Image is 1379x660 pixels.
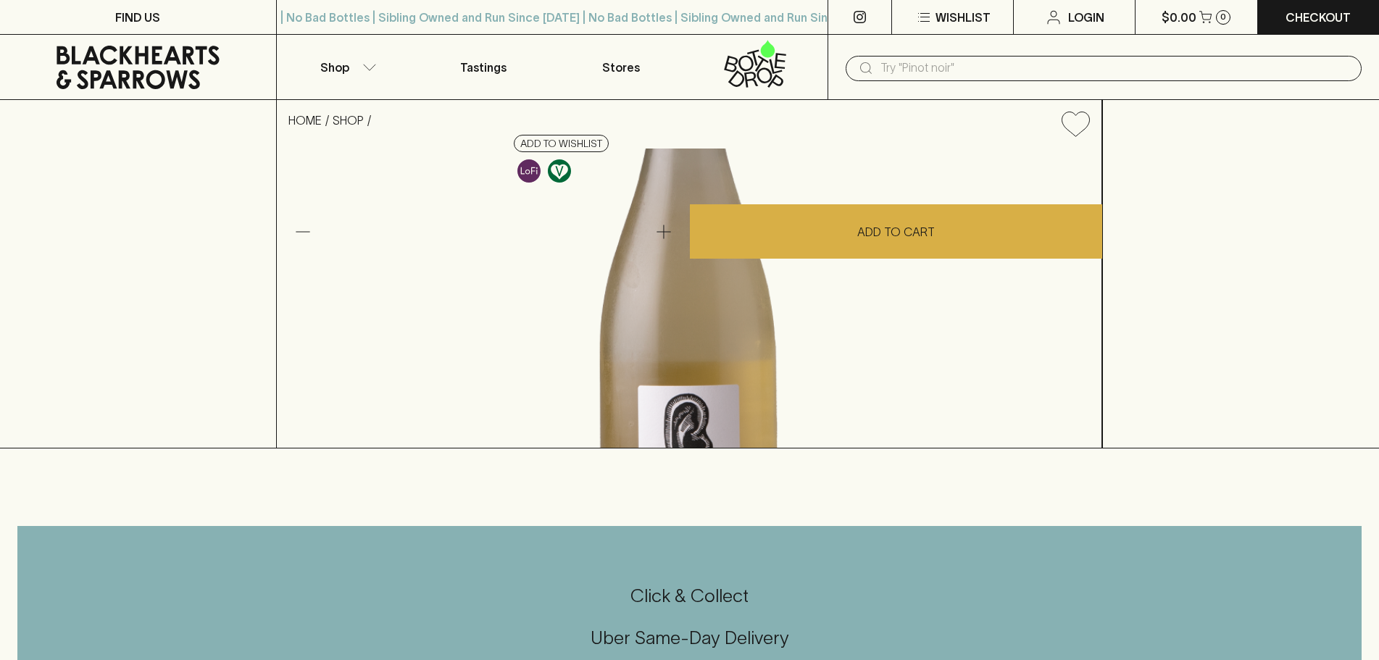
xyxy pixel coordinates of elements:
h5: Click & Collect [17,584,1362,608]
p: Stores [602,59,640,76]
p: ADD TO CART [857,223,935,241]
img: Vegan [548,159,571,183]
h5: Uber Same-Day Delivery [17,626,1362,650]
button: ADD TO CART [690,204,1102,259]
p: Login [1068,9,1104,26]
img: Lo-Fi [517,159,541,183]
button: Add to wishlist [1056,106,1096,143]
p: $0.00 [1162,9,1196,26]
a: HOME [288,114,322,127]
a: Some may call it natural, others minimum intervention, either way, it’s hands off & maybe even a ... [514,156,544,186]
button: Shop [277,35,414,99]
p: 0 [1220,13,1226,21]
a: SHOP [333,114,364,127]
input: Try "Pinot noir" [880,57,1350,80]
a: Tastings [414,35,552,99]
button: Add to wishlist [514,135,609,152]
p: Shop [320,59,349,76]
p: FIND US [115,9,160,26]
p: Tastings [460,59,507,76]
img: 28811.png [277,149,1102,448]
a: Stores [552,35,690,99]
p: Wishlist [936,9,991,26]
p: Checkout [1286,9,1351,26]
a: Made without the use of any animal products. [544,156,575,186]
